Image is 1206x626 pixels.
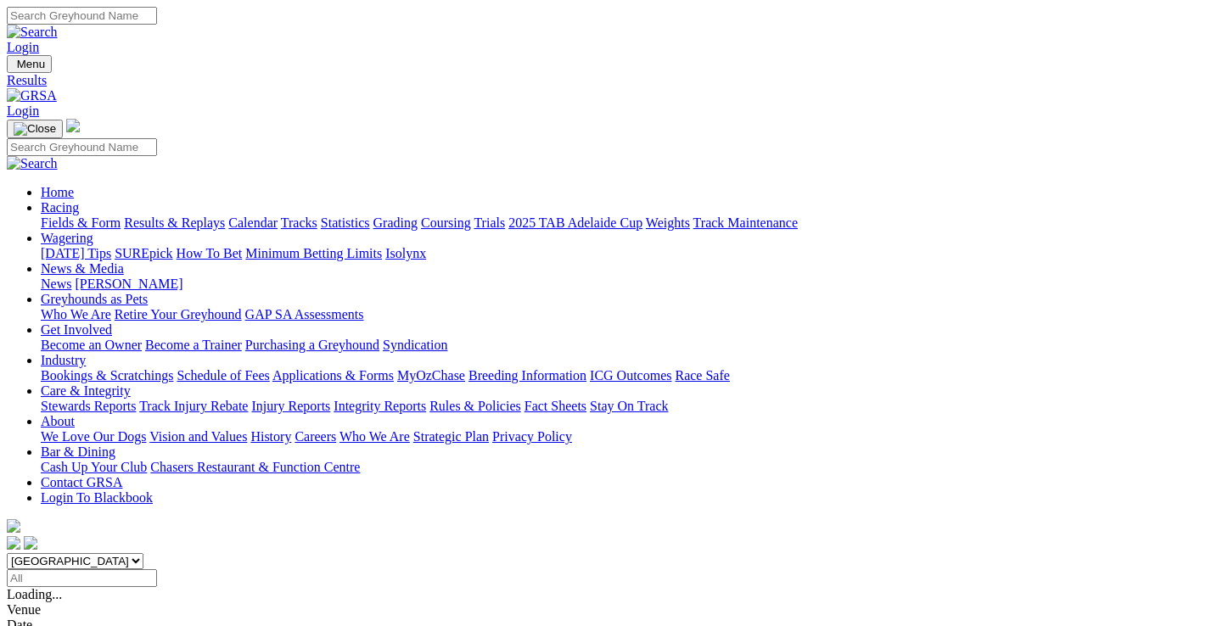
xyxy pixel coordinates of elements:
a: MyOzChase [397,368,465,383]
img: logo-grsa-white.png [7,519,20,533]
a: Privacy Policy [492,429,572,444]
a: Get Involved [41,322,112,337]
a: SUREpick [115,246,172,260]
a: History [250,429,291,444]
a: News [41,277,71,291]
a: Weights [646,215,690,230]
div: Industry [41,368,1199,383]
a: Grading [373,215,418,230]
div: Wagering [41,246,1199,261]
a: Results & Replays [124,215,225,230]
a: Track Maintenance [693,215,798,230]
a: How To Bet [177,246,243,260]
div: Greyhounds as Pets [41,307,1199,322]
a: We Love Our Dogs [41,429,146,444]
a: Stewards Reports [41,399,136,413]
a: Tracks [281,215,317,230]
a: Coursing [421,215,471,230]
a: Login To Blackbook [41,490,153,505]
a: Track Injury Rebate [139,399,248,413]
a: Purchasing a Greyhound [245,338,379,352]
a: Become a Trainer [145,338,242,352]
div: Care & Integrity [41,399,1199,414]
a: Vision and Values [149,429,247,444]
img: facebook.svg [7,536,20,550]
img: Search [7,25,58,40]
img: GRSA [7,88,57,103]
a: [PERSON_NAME] [75,277,182,291]
a: Wagering [41,231,93,245]
img: twitter.svg [24,536,37,550]
a: About [41,414,75,428]
a: Breeding Information [468,368,586,383]
a: Injury Reports [251,399,330,413]
a: Retire Your Greyhound [115,307,242,321]
img: Search [7,156,58,171]
a: Strategic Plan [413,429,489,444]
a: Race Safe [675,368,729,383]
a: Greyhounds as Pets [41,292,148,306]
a: Login [7,40,39,54]
a: Schedule of Fees [177,368,269,383]
a: Syndication [383,338,447,352]
a: Results [7,73,1199,88]
input: Search [7,138,157,156]
a: Home [41,185,74,199]
a: Who We Are [41,307,111,321]
a: GAP SA Assessments [245,307,364,321]
img: Close [14,122,56,136]
a: Industry [41,353,86,367]
button: Toggle navigation [7,55,52,73]
a: Who We Are [339,429,410,444]
a: Cash Up Your Club [41,460,147,474]
a: Trials [474,215,505,230]
div: Venue [7,602,1199,618]
a: Rules & Policies [429,399,521,413]
input: Select date [7,569,157,587]
a: Fact Sheets [524,399,586,413]
a: Contact GRSA [41,475,122,489]
a: Bookings & Scratchings [41,368,173,383]
a: Minimum Betting Limits [245,246,382,260]
div: Bar & Dining [41,460,1199,475]
a: Careers [294,429,336,444]
div: About [41,429,1199,444]
img: logo-grsa-white.png [66,119,80,132]
a: 2025 TAB Adelaide Cup [508,215,642,230]
input: Search [7,7,157,25]
a: Stay On Track [590,399,668,413]
a: Chasers Restaurant & Function Centre [150,460,360,474]
a: ICG Outcomes [590,368,671,383]
span: Menu [17,58,45,70]
div: Get Involved [41,338,1199,353]
button: Toggle navigation [7,120,63,138]
span: Loading... [7,587,62,601]
a: Racing [41,200,79,215]
a: News & Media [41,261,124,276]
a: Statistics [321,215,370,230]
a: Fields & Form [41,215,121,230]
div: Racing [41,215,1199,231]
a: Login [7,103,39,118]
a: Isolynx [385,246,426,260]
a: Calendar [228,215,278,230]
div: News & Media [41,277,1199,292]
a: Become an Owner [41,338,142,352]
a: Applications & Forms [272,368,394,383]
a: Integrity Reports [334,399,426,413]
a: Care & Integrity [41,383,131,398]
a: Bar & Dining [41,444,115,459]
a: [DATE] Tips [41,246,111,260]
